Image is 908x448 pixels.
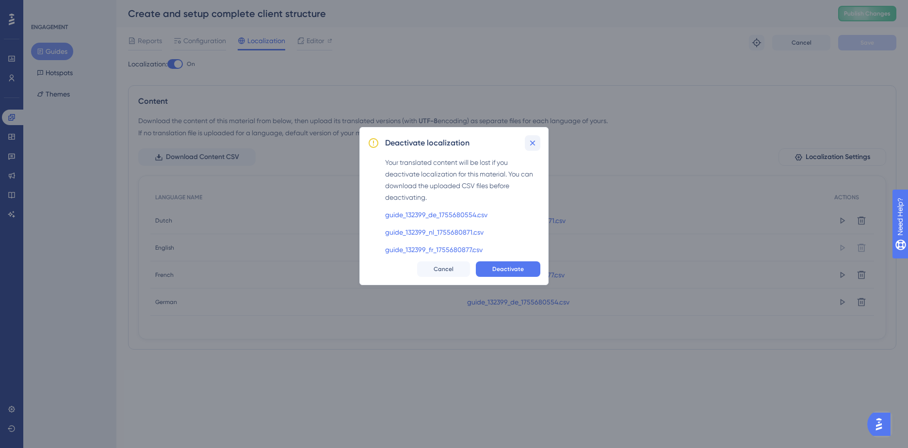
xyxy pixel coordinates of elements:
[385,157,540,203] div: Your translated content will be lost if you deactivate localization for this material. You can do...
[434,265,454,273] span: Cancel
[385,244,483,256] a: guide_132399_fr_1755680877.csv
[385,137,470,149] h2: Deactivate localization
[492,265,524,273] span: Deactivate
[385,226,484,238] a: guide_132399_nl_1755680871.csv
[385,209,487,221] a: guide_132399_de_1755680554.csv
[23,2,61,14] span: Need Help?
[867,410,896,439] iframe: UserGuiding AI Assistant Launcher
